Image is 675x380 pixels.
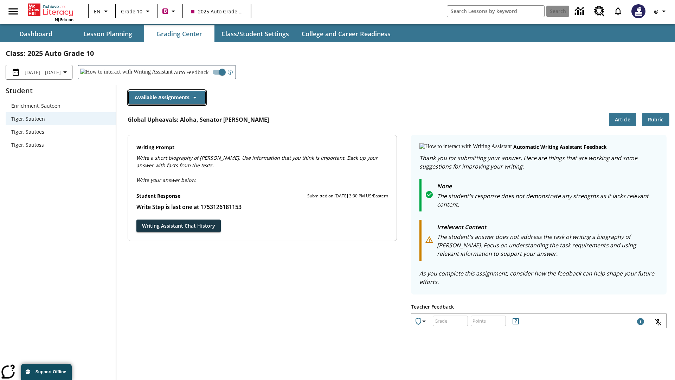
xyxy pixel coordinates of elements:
[174,69,208,76] span: Auto Feedback
[1,25,71,42] button: Dashboard
[80,69,173,76] img: How to interact with Writing Assistant
[471,311,506,330] input: Points: Must be equal to or less than 25.
[411,303,667,311] p: Teacher Feedback
[437,223,658,233] p: Irrelevant Content
[11,102,110,109] span: Enrichment, Sautoen
[136,169,388,184] p: Write your answer below.
[160,5,180,18] button: Boost Class color is violet red. Change class color
[6,85,116,96] p: Student
[642,113,669,127] button: Rubric, Will open in new tab
[28,3,73,17] a: Home
[636,317,645,327] div: Maximum 1000 characters Press Escape to exit toolbar and use left and right arrow keys to access ...
[136,154,388,169] p: Write a short biography of [PERSON_NAME]. Use information that you think is important. Back up yo...
[3,6,103,12] body: Type your response here.
[55,17,73,22] span: NJ Edition
[6,125,116,138] div: Tiger, Sautoes
[11,115,110,122] span: Tiger, Sautoen
[136,203,388,211] p: Student Response
[216,25,295,42] button: Class/Student Settings
[609,113,636,127] button: Article, Will open in new tab
[296,25,396,42] button: College and Career Readiness
[609,2,627,20] a: Notifications
[21,364,72,380] button: Support Offline
[590,2,609,21] a: Resource Center, Will open in new tab
[419,269,658,286] p: As you complete this assignment, consider how the feedback can help shape your future efforts.
[6,112,116,125] div: Tiger, Sautoen
[627,2,650,20] button: Select a new avatar
[447,6,544,17] input: search field
[72,25,143,42] button: Lesson Planning
[650,314,667,331] button: Click to activate and allow voice recognition
[136,203,388,211] p: Write Step is last one at 1753126181153
[118,5,155,18] button: Grade: Grade 10, Select a grade
[571,2,590,21] a: Data Center
[433,311,468,330] input: Grade: Letters, numbers, %, + and - are allowed.
[25,69,61,76] span: [DATE] - [DATE]
[6,99,116,112] div: Enrichment, Sautoen
[128,91,206,104] button: Available Assignments
[9,68,69,76] button: Select the date range menu item
[144,25,214,42] button: Grading Center
[136,192,180,200] p: Student Response
[650,5,672,18] button: Profile/Settings
[471,316,506,326] div: Points: Must be equal to or less than 25.
[136,144,388,151] p: Writing Prompt
[6,138,116,151] div: Tiger, Sautoss
[136,220,221,233] button: Writing Assistant Chat History
[91,5,113,18] button: Language: EN, Select a language
[28,2,73,22] div: Home
[128,115,269,124] p: Global Upheavals: Aloha, Senator [PERSON_NAME]
[94,8,101,15] span: EN
[164,7,167,15] span: B
[654,8,658,15] span: @
[6,48,669,59] h2: Class : 2025 Auto Grade 10
[509,314,523,328] button: Rules for Earning Points and Achievements, Will open in new tab
[631,4,645,18] img: Avatar
[411,314,431,328] button: Achievements
[419,154,658,171] p: Thank you for submitting your answer. Here are things that are working and some suggestions for i...
[419,143,512,150] img: How to interact with Writing Assistant
[433,316,468,326] div: Grade: Letters, numbers, %, + and - are allowed.
[437,182,658,192] p: None
[11,128,110,135] span: Tiger, Sautoes
[437,233,658,258] p: The student's answer does not address the task of writing a biography of [PERSON_NAME]. Focus on ...
[36,369,66,374] span: Support Offline
[513,143,607,151] p: Automatic writing assistant feedback
[307,192,388,199] p: Submitted on [DATE] 3:30 PM US/Eastern
[121,8,142,15] span: Grade 10
[225,65,236,79] button: Open Help for Writing Assistant
[437,192,658,209] p: The student's response does not demonstrate any strengths as it lacks relevant content.
[3,1,24,22] button: Open side menu
[11,141,110,148] span: Tiger, Sautoss
[191,8,243,15] span: 2025 Auto Grade 10
[61,68,69,76] svg: Collapse Date Range Filter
